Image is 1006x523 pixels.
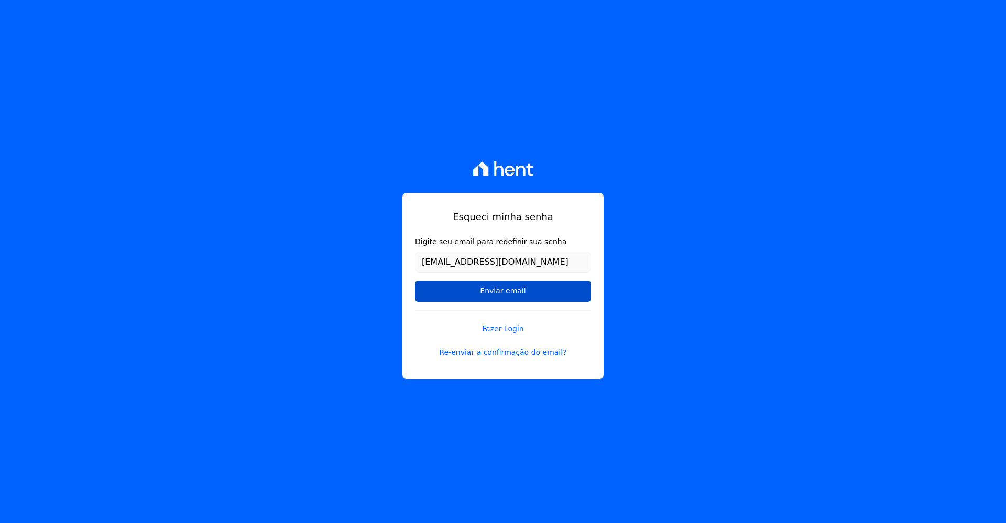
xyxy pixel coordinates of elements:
a: Re-enviar a confirmação do email? [415,347,591,358]
a: Fazer Login [415,310,591,334]
h1: Esqueci minha senha [415,210,591,224]
input: Enviar email [415,281,591,302]
input: Email [415,252,591,273]
label: Digite seu email para redefinir sua senha [415,236,591,247]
